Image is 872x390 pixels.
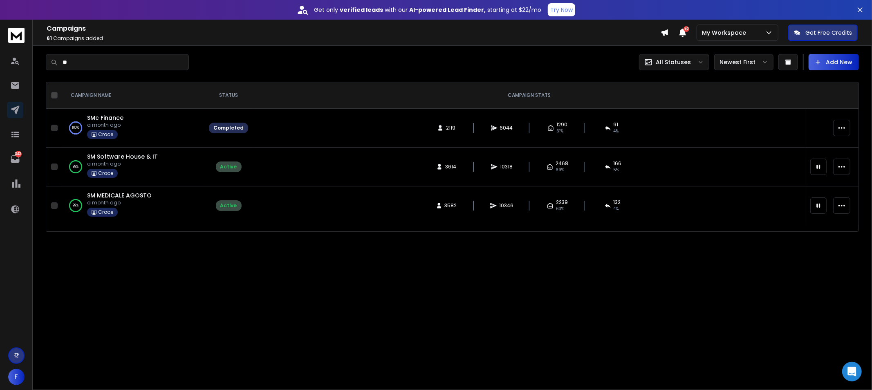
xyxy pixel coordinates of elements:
span: 63 % [556,206,564,212]
p: Campaigns added [47,35,661,42]
span: 91 [614,121,619,128]
button: Newest First [714,54,773,70]
h1: Campaigns [47,24,661,34]
th: STATUS [204,82,253,109]
p: My Workspace [702,29,749,37]
span: 5 % [614,167,619,173]
p: Croce [98,209,113,215]
td: 99%SM MEDICALE AGOSTOa month agoCroce [61,186,204,225]
td: 100%SMc Financea month agoCroce [61,109,204,148]
div: Open Intercom Messenger [842,362,862,381]
span: 1290 [556,121,567,128]
p: Try Now [550,6,573,14]
span: 6044 [500,125,513,131]
span: 2239 [556,199,568,206]
span: 2468 [556,160,568,167]
button: Add New [809,54,859,70]
div: Active [220,202,237,209]
span: 10346 [499,202,513,209]
span: 10318 [500,164,513,170]
strong: verified leads [340,6,383,14]
button: F [8,369,25,385]
span: 50 [684,26,689,32]
p: All Statuses [656,58,691,66]
span: 61 % [556,128,563,134]
p: a month ago [87,161,158,167]
span: 2119 [446,125,455,131]
span: 3614 [445,164,456,170]
p: Get only with our starting at $22/mo [314,6,541,14]
div: Active [220,164,237,170]
span: 69 % [556,167,564,173]
div: Completed [213,125,244,131]
p: 99 % [73,163,78,171]
p: Get Free Credits [805,29,852,37]
span: 4 % [614,128,619,134]
strong: AI-powered Lead Finder, [409,6,486,14]
a: SM MEDICALE AGOSTO [87,191,152,199]
span: 4 % [614,206,619,212]
p: 342 [15,151,22,157]
a: 342 [7,151,23,167]
a: SM Software House & IT [87,152,158,161]
p: a month ago [87,199,152,206]
th: CAMPAIGN STATS [253,82,805,109]
button: Get Free Credits [788,25,858,41]
img: logo [8,28,25,43]
p: Croce [98,170,113,177]
span: 132 [614,199,621,206]
p: 100 % [72,124,79,132]
th: CAMPAIGN NAME [61,82,204,109]
p: Croce [98,131,113,138]
p: a month ago [87,122,123,128]
span: 166 [614,160,622,167]
span: 61 [47,35,52,42]
a: SMc Finance [87,114,123,122]
td: 99%SM Software House & ITa month agoCroce [61,148,204,186]
span: 3582 [445,202,457,209]
button: Try Now [548,3,575,16]
p: 99 % [73,202,78,210]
